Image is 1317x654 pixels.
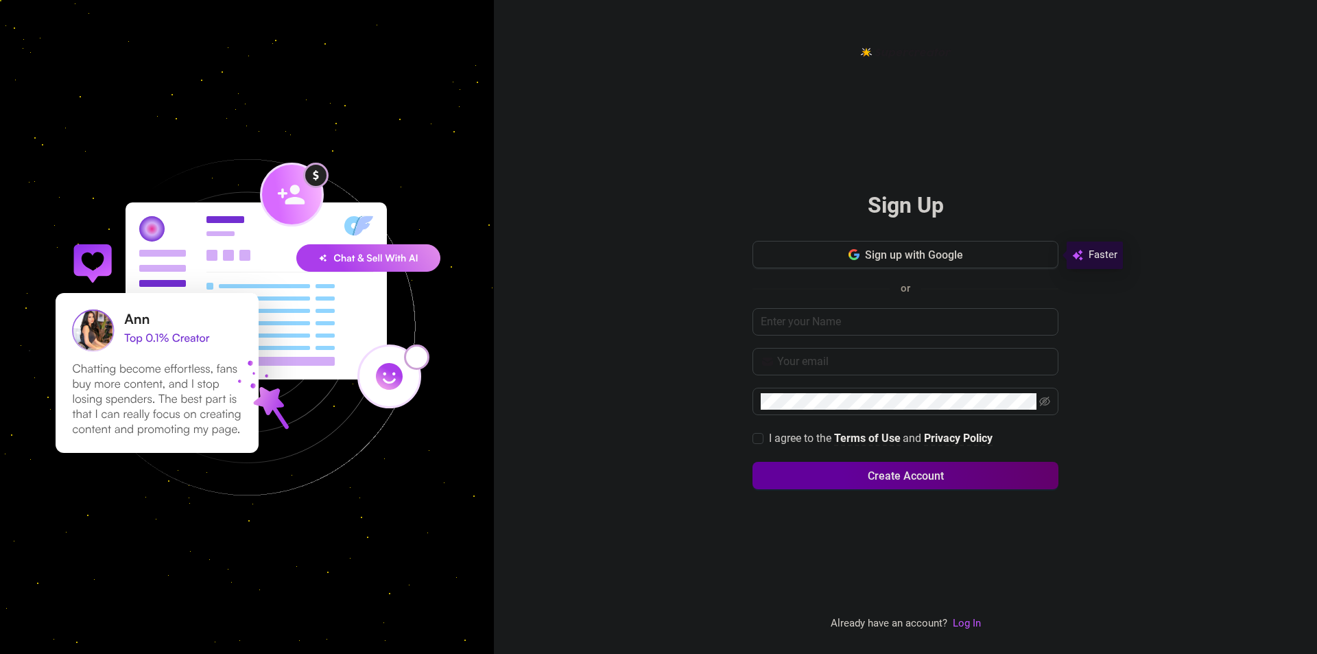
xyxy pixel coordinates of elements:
[834,432,901,445] strong: Terms of Use
[901,282,910,294] span: or
[752,241,1058,268] button: Sign up with Google
[953,617,981,629] a: Log In
[1089,247,1117,264] span: Faster
[752,462,1058,489] button: Create Account
[752,308,1058,336] input: Enter your Name
[1039,396,1050,407] span: eye-invisible
[868,469,944,482] span: Create Account
[903,432,924,445] span: and
[924,432,993,445] strong: Privacy Policy
[924,432,993,446] a: Privacy Policy
[860,46,951,58] img: logo-BBDzfeDw.svg
[10,90,484,565] img: signup-background-D0MIrEPF.svg
[1072,247,1083,264] img: svg%3e
[868,191,944,220] h2: Sign Up
[834,432,901,446] a: Terms of Use
[831,616,947,632] span: Already have an account?
[865,248,963,261] span: Sign up with Google
[769,432,834,445] span: I agree to the
[777,353,1050,370] input: Your email
[953,616,981,632] a: Log In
